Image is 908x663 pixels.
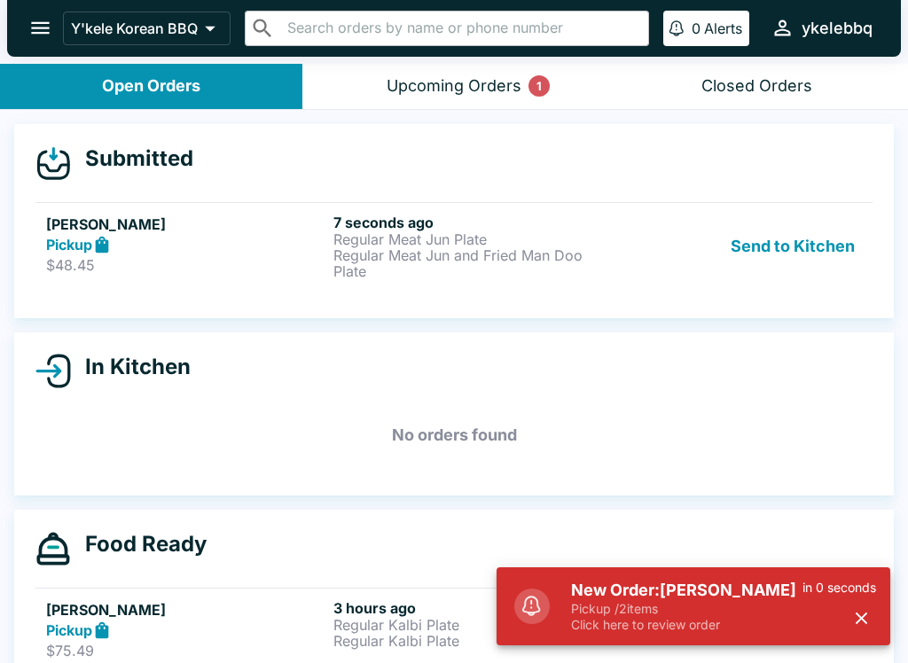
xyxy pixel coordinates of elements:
h5: [PERSON_NAME] [46,214,326,235]
p: Alerts [704,19,742,37]
h6: 7 seconds ago [333,214,614,231]
h4: Submitted [71,145,193,172]
p: in 0 seconds [802,580,876,596]
button: ykelebbq [763,9,880,47]
p: Y'kele Korean BBQ [71,19,198,37]
div: Upcoming Orders [387,76,521,97]
div: Open Orders [102,76,200,97]
p: Click here to review order [571,617,802,633]
div: ykelebbq [802,18,873,39]
a: [PERSON_NAME]Pickup$48.457 seconds agoRegular Meat Jun PlateRegular Meat Jun and Fried Man Doo Pl... [35,202,873,290]
p: Regular Kalbi Plate [333,633,614,649]
button: Send to Kitchen [724,214,862,279]
h5: No orders found [35,403,873,467]
button: open drawer [18,5,63,51]
p: 0 [692,19,701,37]
p: 1 [536,77,542,95]
div: Closed Orders [701,76,812,97]
h5: New Order: [PERSON_NAME] [571,580,802,601]
h6: 3 hours ago [333,599,614,617]
button: Y'kele Korean BBQ [63,12,231,45]
h4: Food Ready [71,531,207,558]
p: Regular Kalbi Plate [333,617,614,633]
p: Regular Meat Jun and Fried Man Doo Plate [333,247,614,279]
input: Search orders by name or phone number [282,16,641,41]
strong: Pickup [46,236,92,253]
h5: [PERSON_NAME] [46,599,326,620]
h4: In Kitchen [71,354,191,380]
p: $75.49 [46,642,326,659]
p: Pickup / 2 items [571,601,802,617]
p: $48.45 [46,256,326,274]
strong: Pickup [46,621,92,639]
p: Regular Meat Jun Plate [333,231,614,247]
